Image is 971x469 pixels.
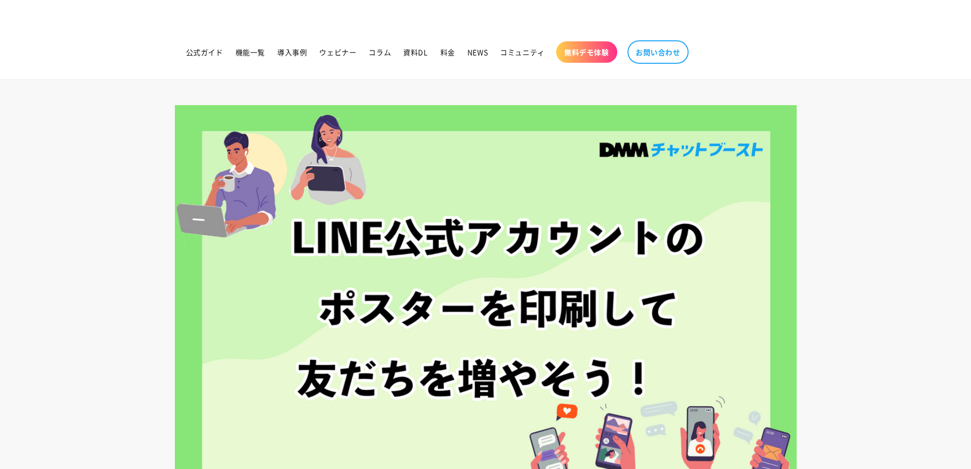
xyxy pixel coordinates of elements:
a: コミュニティ [494,41,551,63]
a: 公式ガイド [180,41,229,63]
a: 導入事例 [271,41,313,63]
span: ウェビナー [319,47,356,57]
span: コラム [369,47,391,57]
a: お問い合わせ [627,40,689,64]
span: NEWS [467,47,488,57]
span: 公式ガイド [186,47,223,57]
a: コラム [362,41,397,63]
span: お問い合わせ [636,47,680,57]
a: 資料DL [397,41,434,63]
a: 料金 [434,41,461,63]
a: 機能一覧 [229,41,271,63]
span: 機能一覧 [235,47,265,57]
span: 資料DL [403,47,428,57]
a: 無料デモ体験 [556,41,617,63]
span: 導入事例 [277,47,307,57]
a: NEWS [461,41,494,63]
span: 無料デモ体験 [564,47,609,57]
a: ウェビナー [313,41,362,63]
span: 料金 [440,47,455,57]
span: コミュニティ [500,47,545,57]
